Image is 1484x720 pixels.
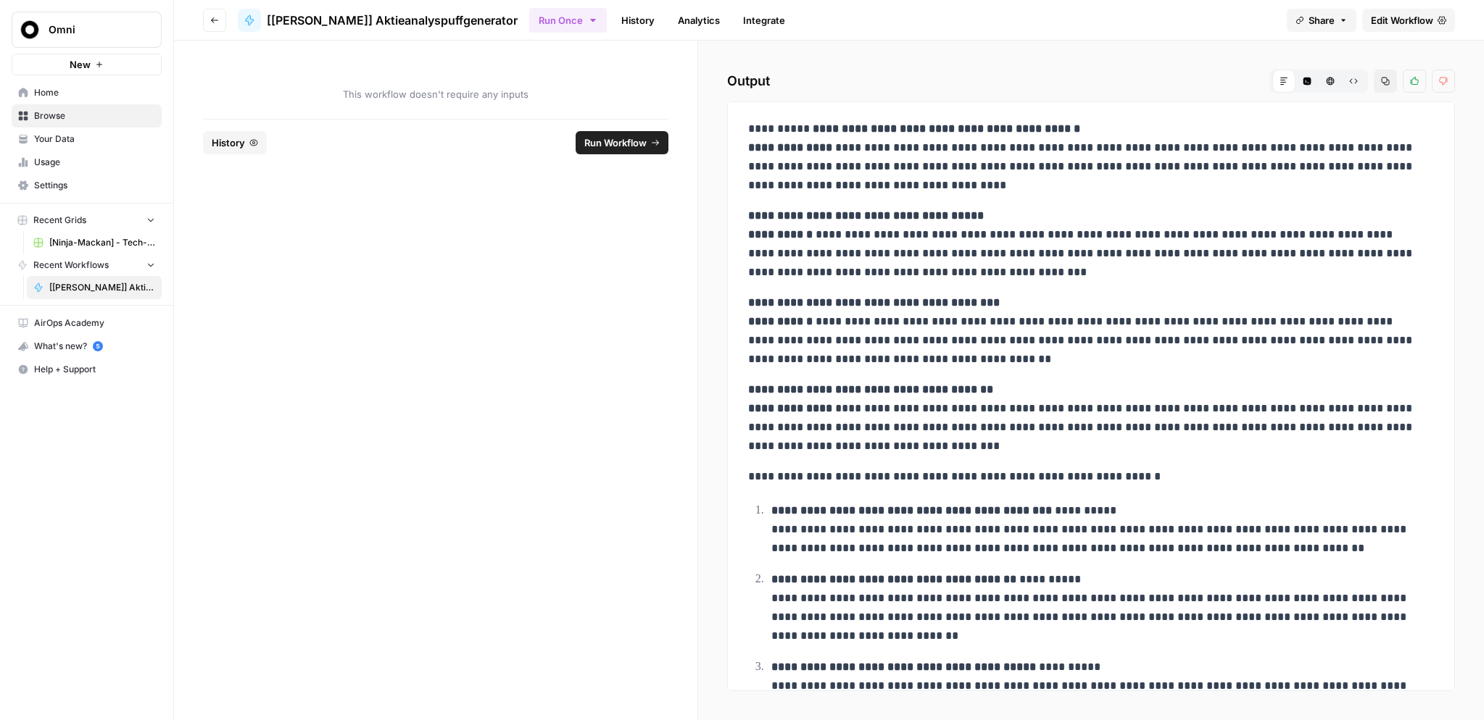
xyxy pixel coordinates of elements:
[27,231,162,254] a: [Ninja-Mackan] - Tech-kategoriseraren Grid
[576,131,668,154] button: Run Workflow
[267,12,518,29] span: [[PERSON_NAME]] Aktieanalyspuffgenerator
[727,70,1455,93] h2: Output
[1371,13,1433,28] span: Edit Workflow
[12,311,162,335] a: AirOps Academy
[34,133,155,146] span: Your Data
[93,341,103,351] a: 5
[33,214,86,227] span: Recent Grids
[12,12,162,48] button: Workspace: Omni
[669,9,729,32] a: Analytics
[212,135,245,150] span: History
[34,179,155,192] span: Settings
[12,81,162,104] a: Home
[34,156,155,169] span: Usage
[12,358,162,381] button: Help + Support
[34,109,155,122] span: Browse
[12,254,162,276] button: Recent Workflows
[27,276,162,299] a: [[PERSON_NAME]] Aktieanalyspuffgenerator
[34,317,155,330] span: AirOps Academy
[96,343,99,350] text: 5
[70,57,91,72] span: New
[12,54,162,75] button: New
[12,174,162,197] a: Settings
[12,104,162,127] a: Browse
[584,135,647,150] span: Run Workflow
[33,259,109,272] span: Recent Workflows
[238,9,518,32] a: [[PERSON_NAME]] Aktieanalyspuffgenerator
[734,9,794,32] a: Integrate
[49,281,155,294] span: [[PERSON_NAME]] Aktieanalyspuffgenerator
[203,131,267,154] button: History
[12,335,161,357] div: What's new?
[613,9,663,32] a: History
[34,86,155,99] span: Home
[49,22,136,37] span: Omni
[1309,13,1335,28] span: Share
[12,151,162,174] a: Usage
[12,209,162,231] button: Recent Grids
[34,363,155,376] span: Help + Support
[12,335,162,358] button: What's new? 5
[1362,9,1455,32] a: Edit Workflow
[12,127,162,151] a: Your Data
[1287,9,1356,32] button: Share
[203,87,668,101] span: This workflow doesn't require any inputs
[17,17,43,43] img: Omni Logo
[529,8,607,33] button: Run Once
[49,236,155,249] span: [Ninja-Mackan] - Tech-kategoriseraren Grid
